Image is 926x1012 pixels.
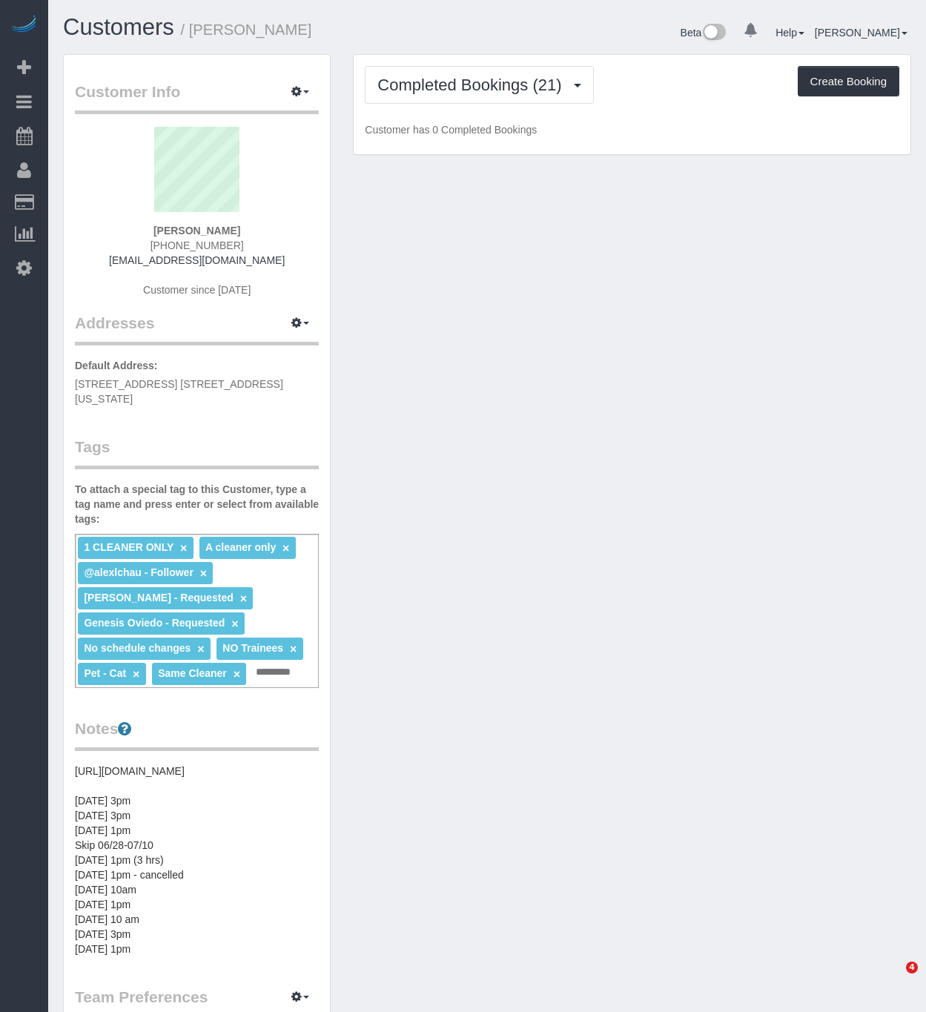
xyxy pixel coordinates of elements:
span: 4 [906,962,918,973]
legend: Customer Info [75,81,319,114]
span: NO Trainees [222,642,283,654]
a: [PERSON_NAME] [815,27,907,39]
label: Default Address: [75,358,158,373]
pre: [URL][DOMAIN_NAME] [DATE] 3pm [DATE] 3pm [DATE] 1pm Skip 06/28-07/10 [DATE] 1pm (3 hrs) [DATE] 1p... [75,764,319,956]
a: Help [775,27,804,39]
img: New interface [701,24,726,43]
span: Genesis Oviedo - Requested [84,617,225,629]
span: @alexlchau - Follower [84,566,193,578]
img: Automaid Logo [9,15,39,36]
a: × [234,668,240,681]
button: Create Booking [798,66,899,97]
span: No schedule changes [84,642,191,654]
button: Completed Bookings (21) [365,66,593,104]
a: × [180,542,187,555]
a: × [240,592,247,605]
span: [STREET_ADDRESS] [STREET_ADDRESS][US_STATE] [75,378,283,405]
label: To attach a special tag to this Customer, type a tag name and press enter or select from availabl... [75,482,319,526]
span: Customer since [DATE] [143,284,251,296]
a: × [290,643,297,655]
iframe: Intercom live chat [876,962,911,997]
a: Customers [63,14,174,40]
a: × [200,567,207,580]
legend: Tags [75,436,319,469]
strong: [PERSON_NAME] [153,225,240,237]
legend: Notes [75,718,319,751]
a: Beta [681,27,727,39]
a: × [197,643,204,655]
span: 1 CLEANER ONLY [84,541,173,553]
span: A cleaner only [205,541,276,553]
span: Pet - Cat [84,667,126,679]
span: [PHONE_NUMBER] [151,239,244,251]
a: × [282,542,289,555]
span: Same Cleaner [158,667,227,679]
span: [PERSON_NAME] - Requested [84,592,233,603]
a: × [231,618,238,630]
small: / [PERSON_NAME] [181,22,312,38]
p: Customer has 0 Completed Bookings [365,122,899,137]
a: [EMAIL_ADDRESS][DOMAIN_NAME] [109,254,285,266]
span: Completed Bookings (21) [377,76,569,94]
a: × [133,668,139,681]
